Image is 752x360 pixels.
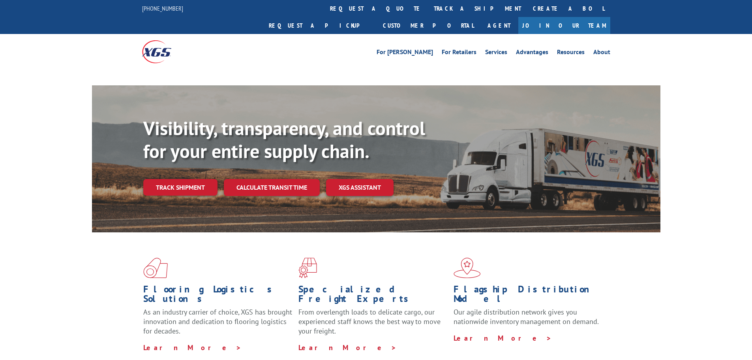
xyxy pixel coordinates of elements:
[485,49,507,58] a: Services
[326,179,394,196] a: XGS ASSISTANT
[518,17,610,34] a: Join Our Team
[454,334,552,343] a: Learn More >
[143,285,293,307] h1: Flooring Logistics Solutions
[143,258,168,278] img: xgs-icon-total-supply-chain-intelligence-red
[377,17,480,34] a: Customer Portal
[143,179,218,196] a: Track shipment
[142,4,183,12] a: [PHONE_NUMBER]
[263,17,377,34] a: Request a pickup
[298,307,448,343] p: From overlength loads to delicate cargo, our experienced staff knows the best way to move your fr...
[298,343,397,352] a: Learn More >
[298,258,317,278] img: xgs-icon-focused-on-flooring-red
[298,285,448,307] h1: Specialized Freight Experts
[143,307,292,335] span: As an industry carrier of choice, XGS has brought innovation and dedication to flooring logistics...
[442,49,476,58] a: For Retailers
[557,49,585,58] a: Resources
[593,49,610,58] a: About
[143,343,242,352] a: Learn More >
[377,49,433,58] a: For [PERSON_NAME]
[480,17,518,34] a: Agent
[224,179,320,196] a: Calculate transit time
[143,116,425,163] b: Visibility, transparency, and control for your entire supply chain.
[454,307,599,326] span: Our agile distribution network gives you nationwide inventory management on demand.
[454,285,603,307] h1: Flagship Distribution Model
[454,258,481,278] img: xgs-icon-flagship-distribution-model-red
[516,49,548,58] a: Advantages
